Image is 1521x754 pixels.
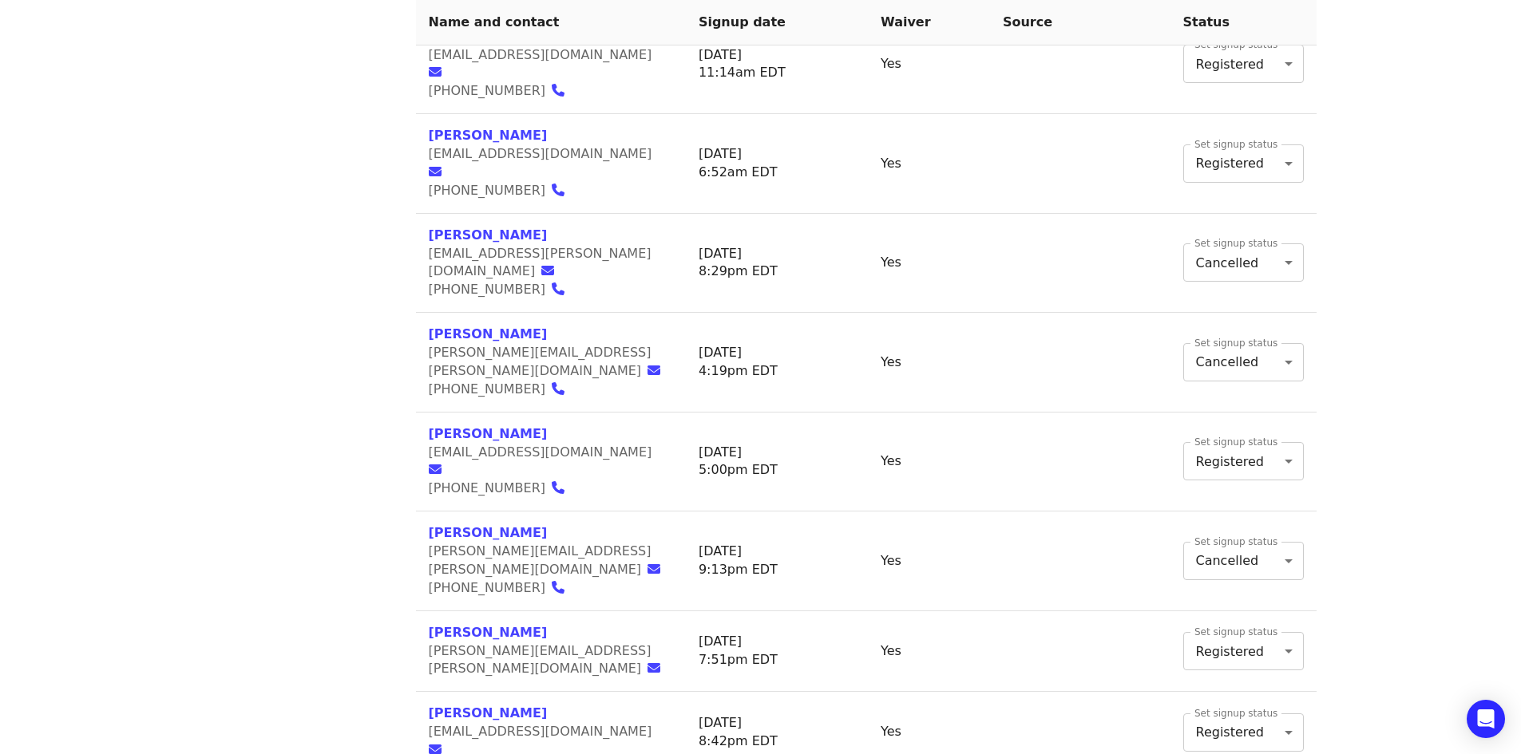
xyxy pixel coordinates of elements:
[1194,40,1277,49] label: Set signup status
[552,480,574,495] a: phone icon
[429,65,451,80] a: envelope icon
[686,413,868,512] td: [DATE] 5:00pm EDT
[429,146,652,161] span: [EMAIL_ADDRESS][DOMAIN_NAME]
[648,363,660,378] i: envelope icon
[429,705,548,720] a: [PERSON_NAME]
[429,326,548,341] a: [PERSON_NAME]
[429,282,546,297] span: [PHONE_NUMBER]
[686,511,868,611] td: [DATE] 9:13pm EDT
[686,15,868,115] td: [DATE] 11:14am EDT
[429,164,442,180] i: envelope icon
[552,381,574,397] a: phone icon
[1194,437,1277,447] label: Set signup status
[648,562,670,577] a: envelope icon
[429,83,546,98] span: [PHONE_NUMBER]
[1183,442,1304,480] div: Registered
[648,661,660,676] i: envelope icon
[1183,343,1304,381] div: Cancelled
[1183,14,1230,30] span: Status
[648,562,660,577] i: envelope icon
[552,480,564,495] i: phone icon
[1183,713,1304,752] div: Registered
[429,128,548,143] a: [PERSON_NAME]
[429,227,548,243] a: [PERSON_NAME]
[686,114,868,214] td: [DATE] 6:52am EDT
[429,462,442,477] i: envelope icon
[552,83,564,98] i: phone icon
[429,444,652,460] span: [EMAIL_ADDRESS][DOMAIN_NAME]
[429,580,546,595] span: [PHONE_NUMBER]
[552,580,574,595] a: phone icon
[429,381,546,397] span: [PHONE_NUMBER]
[429,543,652,577] span: [PERSON_NAME][EMAIL_ADDRESS][PERSON_NAME][DOMAIN_NAME]
[1194,537,1277,547] label: Set signup status
[429,525,548,540] a: [PERSON_NAME]
[429,625,548,640] a: [PERSON_NAME]
[868,413,990,512] td: Yes
[868,511,990,611] td: Yes
[429,426,548,441] a: [PERSON_NAME]
[1194,140,1277,149] label: Set signup status
[1183,632,1304,670] div: Registered
[552,580,564,595] i: phone icon
[868,114,990,214] td: Yes
[429,47,652,62] span: [EMAIL_ADDRESS][DOMAIN_NAME]
[429,345,652,378] span: [PERSON_NAME][EMAIL_ADDRESS][PERSON_NAME][DOMAIN_NAME]
[686,313,868,413] td: [DATE] 4:19pm EDT
[541,263,554,278] i: envelope icon
[1194,627,1277,637] label: Set signup status
[552,83,574,98] a: phone icon
[648,661,670,676] a: envelope icon
[868,214,990,314] td: Yes
[429,164,451,180] a: envelope icon
[868,313,990,413] td: Yes
[552,282,574,297] a: phone icon
[1183,144,1304,183] div: Registered
[429,246,652,279] span: [EMAIL_ADDRESS][PERSON_NAME][DOMAIN_NAME]
[552,183,574,198] a: phone icon
[429,183,546,198] span: [PHONE_NUMBER]
[1194,709,1277,718] label: Set signup status
[1183,243,1304,282] div: Cancelled
[1194,338,1277,348] label: Set signup status
[1467,700,1505,738] div: Open Intercom Messenger
[429,480,546,495] span: [PHONE_NUMBER]
[541,263,564,278] a: envelope icon
[686,611,868,693] td: [DATE] 7:51pm EDT
[552,183,564,198] i: phone icon
[648,363,670,378] a: envelope icon
[429,643,652,677] span: [PERSON_NAME][EMAIL_ADDRESS][PERSON_NAME][DOMAIN_NAME]
[552,381,564,397] i: phone icon
[429,724,652,739] span: [EMAIL_ADDRESS][DOMAIN_NAME]
[868,15,990,115] td: Yes
[552,282,564,297] i: phone icon
[1183,45,1304,83] div: Registered
[429,462,451,477] a: envelope icon
[686,214,868,314] td: [DATE] 8:29pm EDT
[1194,239,1277,248] label: Set signup status
[868,611,990,693] td: Yes
[429,65,442,80] i: envelope icon
[1183,542,1304,580] div: Cancelled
